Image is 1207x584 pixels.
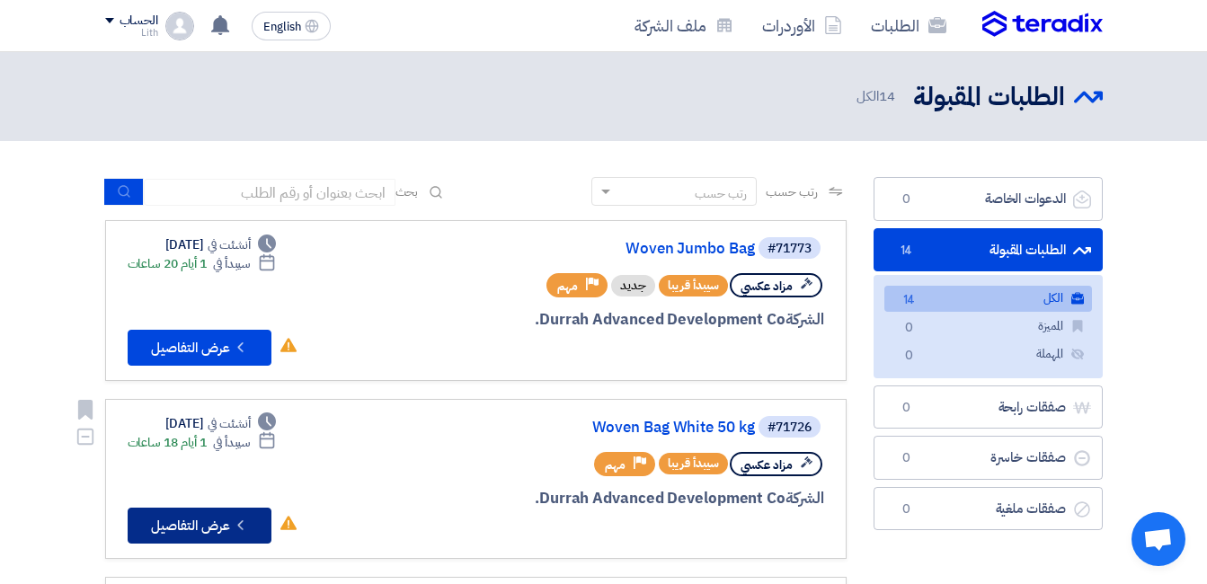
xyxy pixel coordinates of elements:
[395,182,419,201] span: بحث
[263,21,301,33] span: English
[748,4,856,47] a: الأوردرات
[884,341,1092,367] a: المهملة
[128,508,271,544] button: عرض التفاصيل
[659,453,728,474] span: سيبدأ قريبا
[896,449,918,467] span: 0
[144,179,395,206] input: ابحث بعنوان أو رقم الطلب
[208,414,251,433] span: أنشئت في
[128,433,178,452] span: 18 ساعات
[213,433,251,452] span: سيبدأ في
[874,228,1103,272] a: الطلبات المقبولة14
[896,399,918,417] span: 0
[896,190,918,208] span: 0
[899,319,920,338] span: 0
[856,86,898,107] span: الكل
[741,278,793,295] span: مزاد عكسي
[659,275,728,296] span: سيبدأ قريبا
[392,487,824,510] div: Durrah Advanced Development Co.
[785,487,824,509] span: الشركة
[899,291,920,310] span: 14
[874,436,1103,480] a: صفقات خاسرة0
[120,13,158,29] div: الحساب
[213,254,251,273] span: سيبدأ في
[874,177,1103,221] a: الدعوات الخاصة0
[128,330,271,366] button: عرض التفاصيل
[766,182,817,201] span: رتب حسب
[874,487,1103,531] a: صفقات ملغية0
[605,456,626,473] span: مهم
[913,80,1065,115] h2: الطلبات المقبولة
[557,278,578,295] span: مهم
[181,433,207,452] span: 1 أيام
[395,241,755,257] a: Woven Jumbo Bag
[785,308,824,331] span: الشركة
[879,86,895,106] span: 14
[1132,512,1185,566] div: Open chat
[165,414,277,433] div: [DATE]
[899,347,920,366] span: 0
[252,12,331,40] button: English
[165,235,277,254] div: [DATE]
[768,421,812,434] div: #71726
[165,12,194,40] img: profile_test.png
[128,254,178,273] span: 20 ساعات
[695,184,747,203] div: رتب حسب
[896,242,918,260] span: 14
[181,254,207,273] span: 1 أيام
[741,456,793,473] span: مزاد عكسي
[884,314,1092,340] a: المميزة
[208,235,251,254] span: أنشئت في
[392,308,824,332] div: Durrah Advanced Development Co.
[620,4,748,47] a: ملف الشركة
[395,420,755,436] a: Woven Bag White 50 kg
[856,4,961,47] a: الطلبات
[982,11,1103,38] img: Teradix logo
[896,500,918,518] span: 0
[768,243,812,255] div: #71773
[874,385,1103,429] a: صفقات رابحة0
[105,28,158,38] div: Lith
[884,286,1092,312] a: الكل
[611,275,655,296] div: جديد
